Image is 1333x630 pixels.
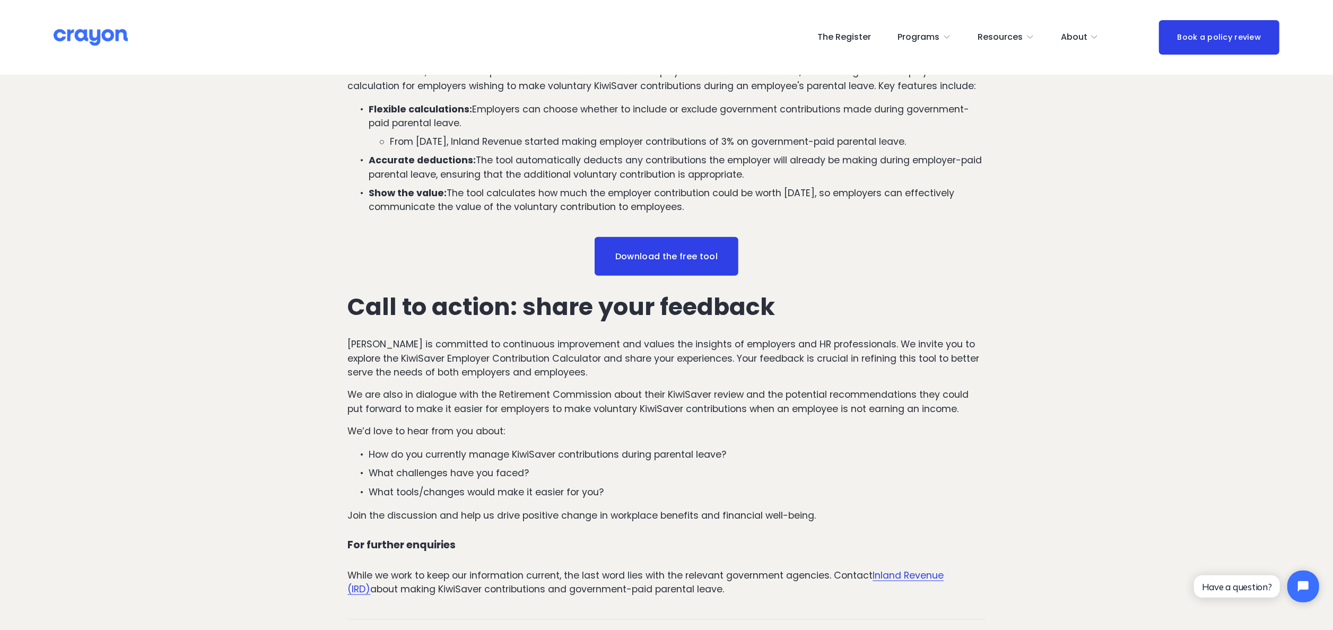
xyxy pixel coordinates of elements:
p: How do you currently manage KiwiSaver contributions during parental leave? [369,448,985,461]
p: While we work to keep our information current, the last word lies with the relevant government ag... [347,568,985,597]
strong: Show the value: [369,187,447,199]
p: From [DATE], Inland Revenue started making employer contributions of 3% on government-paid parent... [390,135,985,148]
img: Crayon [54,28,128,47]
span: About [1061,30,1087,45]
p: [PERSON_NAME] is committed to continuous improvement and values the insights of employers and HR ... [347,337,985,379]
p: What challenges have you faced? [369,466,985,480]
a: Inland Revenue (IRD) [347,569,944,596]
span: Programs [898,30,939,45]
a: Book a policy review [1159,20,1280,55]
a: folder dropdown [898,29,951,46]
a: folder dropdown [1061,29,1099,46]
strong: Call to action: share your feedback [347,290,775,323]
h4: For further enquiries [347,539,985,552]
p: The tool calculates how much the employer contribution could be worth [DATE], so employers can ef... [369,186,985,214]
a: Download the free tool [595,237,738,276]
p: Join the discussion and help us drive positive change in workplace benefits and financial well-be... [347,509,985,522]
a: folder dropdown [978,29,1034,46]
span: Resources [978,30,1023,45]
iframe: Tidio Chat [1185,562,1328,611]
p: In the meantime, we’ve developed the Parental Leave KiwiSaver Employer Contribution Calculator, a... [347,65,985,93]
strong: Flexible calculations: [369,103,472,116]
strong: Accurate deductions: [369,154,476,167]
p: What tools/changes would make it easier for you? [369,485,985,499]
p: Employers can choose whether to include or exclude government contributions made during governmen... [369,102,985,130]
p: We are also in dialogue with the Retirement Commission about their KiwiSaver review and the poten... [347,388,985,416]
a: The Register [817,29,871,46]
p: The tool automatically deducts any contributions the employer will already be making during emplo... [369,153,985,181]
p: We’d love to hear from you about: [347,424,985,438]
